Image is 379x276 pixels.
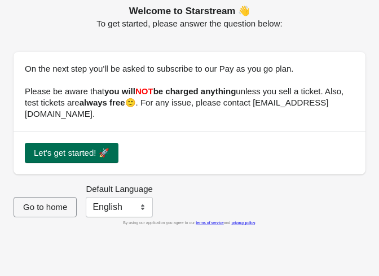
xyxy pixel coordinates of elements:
[135,86,153,96] span: NOT
[86,183,152,195] label: Default Language
[14,202,77,212] a: Go to home
[14,5,365,29] div: To get started, please answer the question below:
[231,221,255,225] a: privacy policy
[34,148,109,157] span: Let's get started! 🚀
[14,197,77,217] button: Go to home
[14,52,365,131] div: On the next step you'll be asked to subscribe to our Pay as you go plan. Please be aware that unl...
[14,5,365,18] h2: Welcome to Starstream 👋
[14,217,365,229] div: By using our application you agree to our and .
[23,203,67,212] span: Go to home
[196,221,223,225] a: terms of service
[80,98,125,107] b: always free
[25,143,118,163] button: Let's get started! 🚀
[104,86,236,96] b: you will be charged anything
